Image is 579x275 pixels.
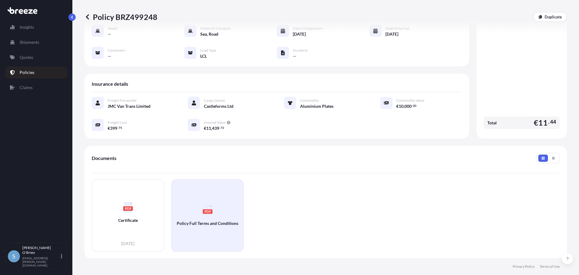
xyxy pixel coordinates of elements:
[212,126,219,130] span: 439
[108,31,111,37] span: —
[204,209,211,213] text: PDF
[5,51,67,63] a: Quotes
[92,179,164,252] a: PDFCertificate[DATE]
[548,120,549,124] span: .
[20,24,34,30] p: Insights
[12,253,15,259] span: S
[538,119,547,126] span: 11
[108,48,125,53] span: Containers
[206,126,211,130] span: 11
[404,104,412,108] span: 000
[200,53,207,59] span: LCL
[385,31,398,37] span: [DATE]
[92,81,128,87] span: Insurance details
[119,127,122,129] span: 75
[293,31,306,37] span: [DATE]
[5,66,67,78] a: Policies
[204,120,226,125] span: Insured Value
[550,120,556,124] span: 44
[110,126,117,130] span: 399
[118,217,138,223] span: Certificate
[204,103,233,109] span: Castleforms Ltd
[534,119,538,126] span: €
[5,36,67,48] a: Shipments
[403,104,404,108] span: ,
[487,120,497,126] span: Total
[220,127,220,129] span: .
[5,21,67,33] a: Insights
[84,12,157,22] p: Policy BRZ499248
[125,206,131,210] text: PDF
[399,104,403,108] span: 10
[121,241,134,247] span: [DATE]
[211,126,212,130] span: ,
[204,98,225,103] span: Cargo Owner
[200,48,216,53] span: Load Type
[204,126,206,130] span: €
[293,48,308,53] span: Incoterm
[513,264,535,269] a: Privacy Policy
[300,98,319,103] span: Commodity
[108,126,110,130] span: €
[293,53,296,59] span: —
[545,14,562,20] p: Duplicate
[396,104,399,108] span: €
[413,105,416,107] span: 00
[539,264,560,269] a: Terms of Use
[22,245,60,255] p: [PERSON_NAME] O'Brien
[108,53,111,59] span: —
[22,256,60,267] p: [EMAIL_ADDRESS][PERSON_NAME][DOMAIN_NAME]
[20,69,34,75] p: Policies
[92,155,116,161] span: Documents
[200,31,218,37] span: Sea, Road
[108,98,137,103] span: Freight Forwarder
[108,120,127,125] span: Freight Cost
[533,12,567,22] a: Duplicate
[20,39,39,45] p: Shipments
[108,103,150,109] span: JMC Van Trans Limited
[171,179,244,252] a: PDFPolicy Full Terms and Conditions
[20,54,33,60] p: Quotes
[177,220,238,226] span: Policy Full Terms and Conditions
[20,85,33,91] p: Claims
[396,98,424,103] span: Commodity Value
[5,82,67,94] a: Claims
[300,103,334,109] span: Aluminium Plates
[220,127,224,129] span: 73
